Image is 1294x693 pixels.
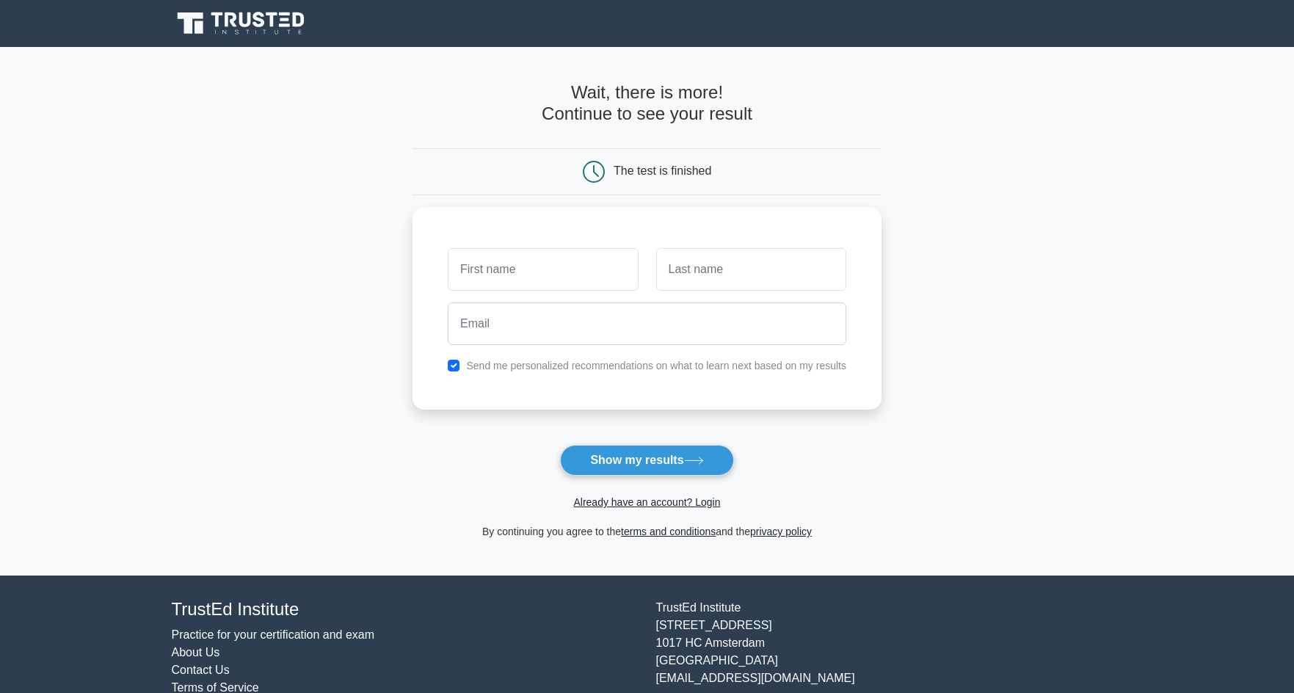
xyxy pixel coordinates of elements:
[172,599,639,620] h4: TrustEd Institute
[750,526,812,537] a: privacy policy
[172,628,375,641] a: Practice for your certification and exam
[466,360,846,371] label: Send me personalized recommendations on what to learn next based on my results
[573,496,720,508] a: Already have an account? Login
[614,164,711,177] div: The test is finished
[448,302,846,345] input: Email
[172,646,220,658] a: About Us
[172,664,230,676] a: Contact Us
[621,526,716,537] a: terms and conditions
[404,523,890,540] div: By continuing you agree to the and the
[412,82,882,125] h4: Wait, there is more! Continue to see your result
[448,248,638,291] input: First name
[560,445,733,476] button: Show my results
[656,248,846,291] input: Last name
